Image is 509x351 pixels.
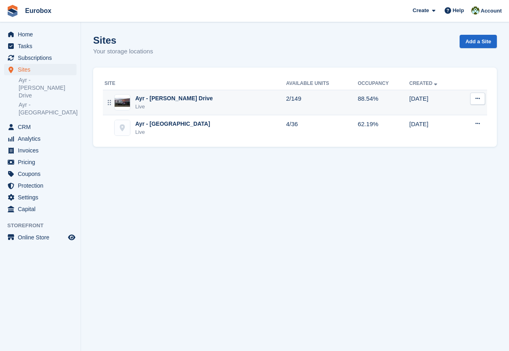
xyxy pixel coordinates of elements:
[286,90,358,115] td: 2/149
[4,40,77,52] a: menu
[93,35,153,46] h1: Sites
[4,121,77,133] a: menu
[6,5,19,17] img: stora-icon-8386f47178a22dfd0bd8f6a31ec36ba5ce8667c1dd55bd0f319d3a0aa187defe.svg
[413,6,429,15] span: Create
[115,120,130,135] img: Ayr - Holmston Road site image placeholder
[19,76,77,99] a: Ayr - [PERSON_NAME] Drive
[358,90,409,115] td: 88.54%
[4,52,77,63] a: menu
[18,180,66,191] span: Protection
[471,6,479,15] img: Lorna Russell
[481,7,502,15] span: Account
[4,180,77,191] a: menu
[358,115,409,140] td: 62.19%
[4,29,77,40] a: menu
[18,52,66,63] span: Subscriptions
[135,120,210,128] div: Ayr - [GEOGRAPHIC_DATA]
[18,64,66,75] span: Sites
[7,222,81,230] span: Storefront
[103,77,286,90] th: Site
[18,203,66,215] span: Capital
[18,29,66,40] span: Home
[4,168,77,180] a: menu
[453,6,464,15] span: Help
[135,103,213,111] div: Live
[18,168,66,180] span: Coupons
[409,115,459,140] td: [DATE]
[4,133,77,144] a: menu
[4,145,77,156] a: menu
[115,98,130,107] img: Image of Ayr - Whitfield Drive site
[22,4,55,17] a: Eurobox
[460,35,497,48] a: Add a Site
[19,101,77,116] a: Ayr - [GEOGRAPHIC_DATA]
[286,77,358,90] th: Available Units
[18,232,66,243] span: Online Store
[358,77,409,90] th: Occupancy
[93,47,153,56] p: Your storage locations
[4,64,77,75] a: menu
[135,128,210,136] div: Live
[18,40,66,52] span: Tasks
[4,192,77,203] a: menu
[409,80,439,86] a: Created
[4,156,77,168] a: menu
[18,133,66,144] span: Analytics
[4,232,77,243] a: menu
[18,192,66,203] span: Settings
[67,233,77,242] a: Preview store
[409,90,459,115] td: [DATE]
[286,115,358,140] td: 4/36
[4,203,77,215] a: menu
[18,156,66,168] span: Pricing
[18,121,66,133] span: CRM
[135,94,213,103] div: Ayr - [PERSON_NAME] Drive
[18,145,66,156] span: Invoices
